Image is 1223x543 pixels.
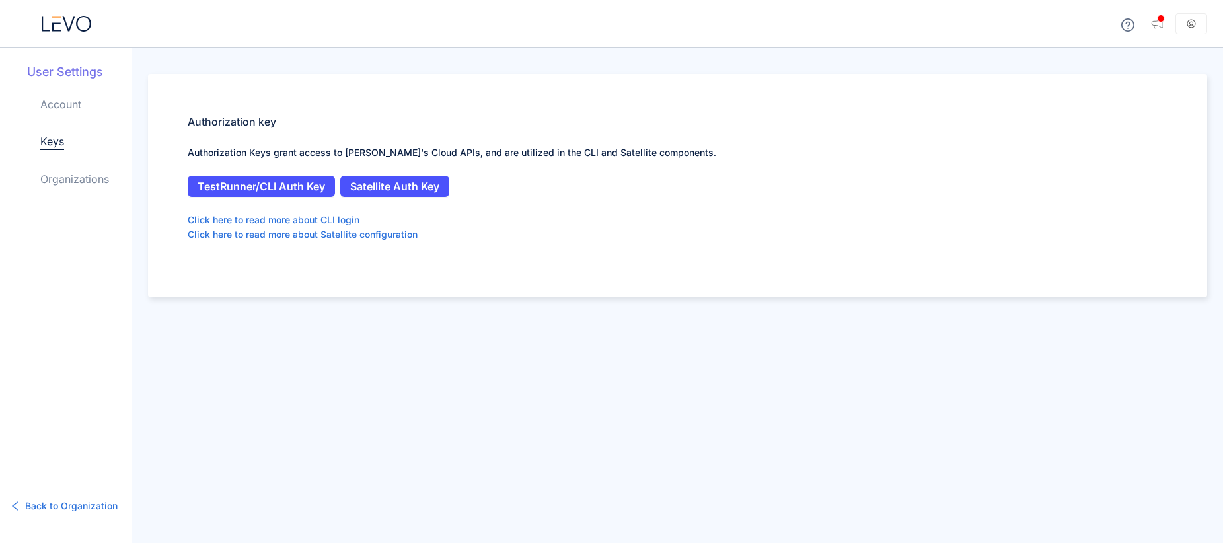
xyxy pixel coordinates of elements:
[40,96,81,112] a: Account
[25,499,118,513] span: Back to Organization
[198,180,325,192] span: TestRunner/CLI Auth Key
[40,133,64,150] a: Keys
[350,180,439,192] span: Satellite Auth Key
[188,176,335,197] button: TestRunner/CLI Auth Key
[340,176,449,197] button: Satellite Auth Key
[40,171,109,187] a: Organizations
[188,114,1167,129] h5: Authorization key
[188,227,418,242] a: Click here to read more about Satellite configuration
[188,145,1167,160] p: Authorization Keys grant access to [PERSON_NAME]'s Cloud APIs, and are utilized in the CLI and Sa...
[27,63,132,81] h5: User Settings
[188,213,359,227] a: Click here to read more about CLI login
